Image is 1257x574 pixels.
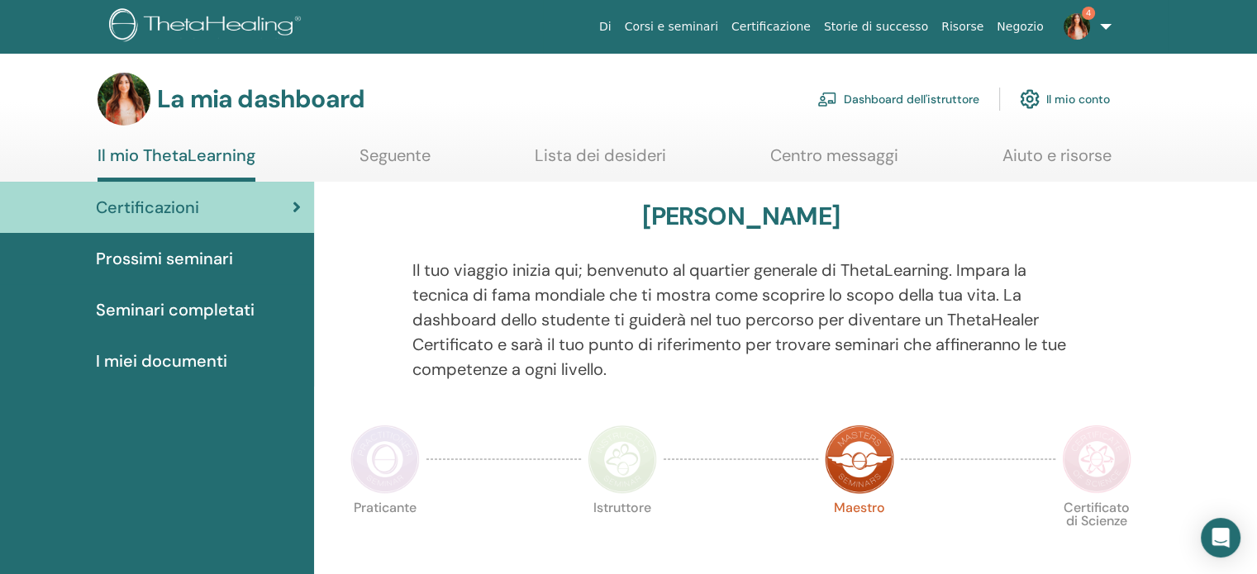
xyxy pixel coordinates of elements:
font: 4 [1086,7,1091,18]
img: Maestro [825,425,894,494]
a: Negozio [990,12,1050,42]
a: Corsi e seminari [618,12,725,42]
font: Il mio ThetaLearning [98,145,255,166]
img: chalkboard-teacher.svg [817,92,837,107]
font: Corsi e seminari [625,20,718,33]
img: Praticante [350,425,420,494]
img: default.jpg [98,73,150,126]
img: Istruttore [588,425,657,494]
font: Praticante [354,499,417,516]
font: Certificato di Scienze [1064,499,1130,529]
font: La mia dashboard [157,83,364,115]
font: Il tuo viaggio inizia qui; benvenuto al quartier generale di ThetaLearning. Impara la tecnica di ... [412,259,1066,380]
font: Risorse [941,20,983,33]
font: I miei documenti [96,350,227,372]
a: Storie di successo [817,12,935,42]
font: Negozio [997,20,1043,33]
a: Il mio conto [1020,81,1110,117]
img: default.jpg [1064,13,1090,40]
font: Seminari completati [96,299,255,320]
font: Di [599,20,612,33]
font: Prossimi seminari [96,248,233,269]
font: Maestro [834,499,885,516]
font: Lista dei desideri [535,145,666,166]
a: Risorse [935,12,990,42]
font: Storie di successo [824,20,928,33]
a: Di [593,12,618,42]
a: Centro messaggi [770,145,898,178]
img: Certificato di Scienze [1062,425,1131,494]
a: Aiuto e risorse [1002,145,1112,178]
font: Il mio conto [1046,93,1110,107]
a: Lista dei desideri [535,145,666,178]
font: Certificazione [731,20,811,33]
font: Dashboard dell'istruttore [844,93,979,107]
a: Seguente [359,145,431,178]
img: cog.svg [1020,85,1040,113]
img: logo.png [109,8,307,45]
font: Aiuto e risorse [1002,145,1112,166]
a: Certificazione [725,12,817,42]
font: Certificazioni [96,197,199,218]
font: Seguente [359,145,431,166]
font: [PERSON_NAME] [642,200,840,232]
a: Il mio ThetaLearning [98,145,255,182]
font: Istruttore [593,499,651,516]
font: Centro messaggi [770,145,898,166]
a: Dashboard dell'istruttore [817,81,979,117]
div: Open Intercom Messenger [1201,518,1240,557]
